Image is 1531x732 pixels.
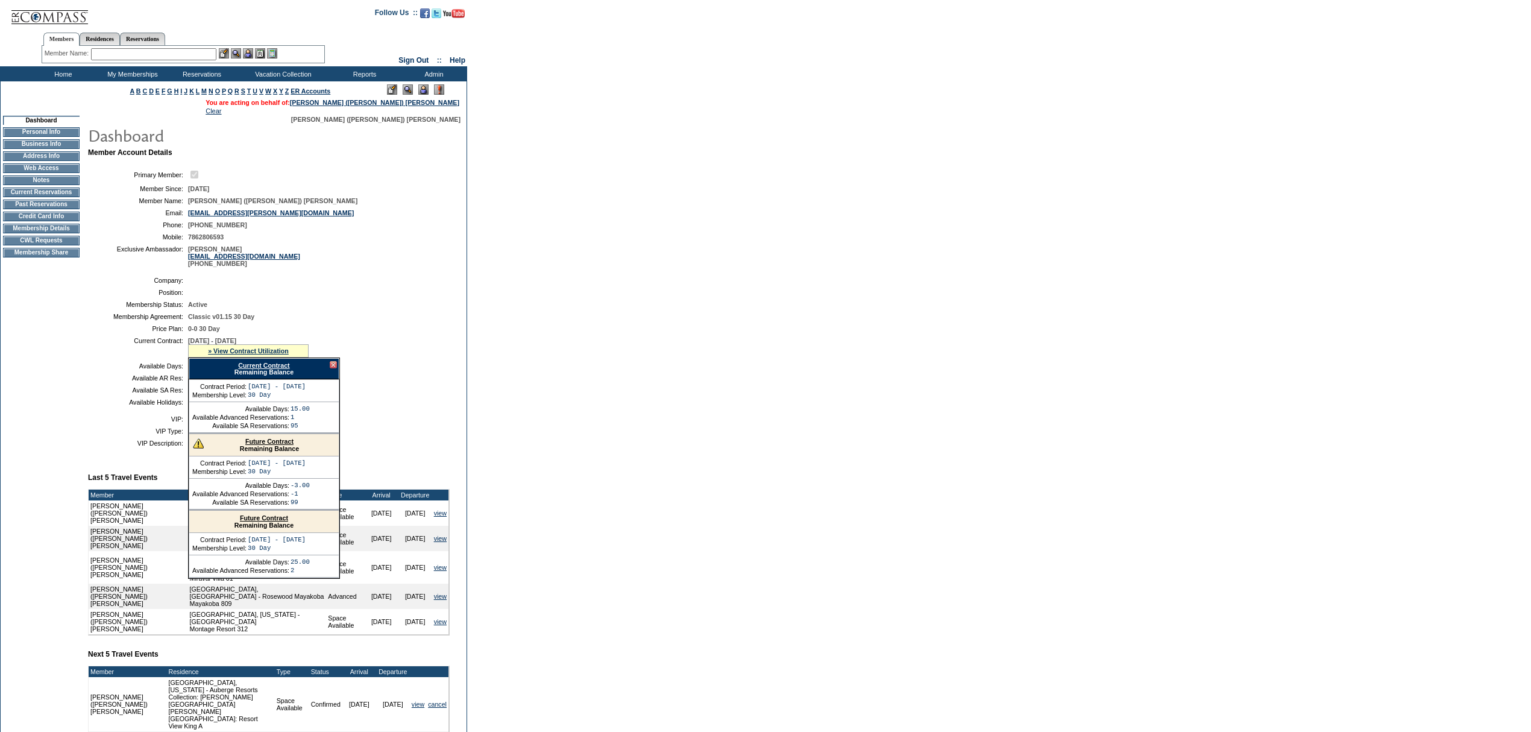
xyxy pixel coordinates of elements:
[93,415,183,423] td: VIP:
[265,87,271,95] a: W
[192,490,289,497] td: Available Advanced Reservations:
[240,514,288,522] a: Future Contract
[120,33,165,45] a: Reservations
[89,584,188,609] td: [PERSON_NAME] ([PERSON_NAME]) [PERSON_NAME]
[291,405,310,412] td: 15.00
[88,650,159,658] b: Next 5 Travel Events
[309,666,342,677] td: Status
[248,391,306,399] td: 30 Day
[3,236,80,245] td: CWL Requests
[43,33,80,46] a: Members
[206,99,459,106] span: You are acting on behalf of:
[291,116,461,123] span: [PERSON_NAME] ([PERSON_NAME]) [PERSON_NAME]
[45,48,91,58] div: Member Name:
[166,677,274,731] td: [GEOGRAPHIC_DATA], [US_STATE] - Auberge Resorts Collection: [PERSON_NAME][GEOGRAPHIC_DATA] [PERSO...
[219,48,229,58] img: b_edit.gif
[3,163,80,173] td: Web Access
[93,277,183,284] td: Company:
[3,188,80,197] td: Current Reservations
[192,383,247,390] td: Contract Period:
[3,224,80,233] td: Membership Details
[93,374,183,382] td: Available AR Res:
[188,325,220,332] span: 0-0 30 Day
[3,151,80,161] td: Address Info
[248,468,306,475] td: 30 Day
[398,56,429,65] a: Sign Out
[80,33,120,45] a: Residences
[3,200,80,209] td: Past Reservations
[89,490,188,500] td: Member
[267,48,277,58] img: b_calculator.gif
[285,87,289,95] a: Z
[208,347,289,355] a: » View Contract Utilization
[201,87,207,95] a: M
[188,233,224,241] span: 7862806593
[434,564,447,571] a: view
[188,197,357,204] span: [PERSON_NAME] ([PERSON_NAME]) [PERSON_NAME]
[188,221,247,229] span: [PHONE_NUMBER]
[209,87,213,95] a: N
[149,87,154,95] a: D
[174,87,179,95] a: H
[291,567,310,574] td: 2
[248,544,306,552] td: 30 Day
[93,197,183,204] td: Member Name:
[309,677,342,731] td: Confirmed
[434,84,444,95] img: Log Concern/Member Elevation
[248,459,306,467] td: [DATE] - [DATE]
[189,511,339,533] div: Remaining Balance
[93,289,183,296] td: Position:
[398,609,432,634] td: [DATE]
[326,551,364,584] td: Space Available
[93,185,183,192] td: Member Since:
[403,84,413,95] img: View Mode
[247,87,251,95] a: T
[255,48,265,58] img: Reservations
[93,387,183,394] td: Available SA Res:
[188,253,300,260] a: [EMAIL_ADDRESS][DOMAIN_NAME]
[192,414,289,421] td: Available Advanced Reservations:
[238,362,289,369] a: Current Contract
[88,148,172,157] b: Member Account Details
[443,12,465,19] a: Subscribe to our YouTube Channel
[329,66,398,81] td: Reports
[130,87,134,95] a: A
[136,87,141,95] a: B
[443,9,465,18] img: Subscribe to our YouTube Channel
[291,422,310,429] td: 95
[3,175,80,185] td: Notes
[188,313,254,320] span: Classic v01.15 30 Day
[234,87,239,95] a: R
[434,618,447,625] a: view
[189,434,339,456] div: Remaining Balance
[88,473,157,482] b: Last 5 Travel Events
[245,438,294,445] a: Future Contract
[166,666,274,677] td: Residence
[87,123,329,147] img: pgTtlDashboard.gif
[93,362,183,370] td: Available Days:
[241,87,245,95] a: S
[89,609,188,634] td: [PERSON_NAME] ([PERSON_NAME]) [PERSON_NAME]
[398,500,432,526] td: [DATE]
[93,337,183,358] td: Current Contract:
[365,551,398,584] td: [DATE]
[291,87,330,95] a: ER Accounts
[398,490,432,500] td: Departure
[93,233,183,241] td: Mobile:
[420,12,430,19] a: Become our fan on Facebook
[93,209,183,216] td: Email:
[418,84,429,95] img: Impersonate
[365,526,398,551] td: [DATE]
[192,459,247,467] td: Contract Period:
[192,482,289,489] td: Available Days:
[398,526,432,551] td: [DATE]
[166,66,235,81] td: Reservations
[3,248,80,257] td: Membership Share
[189,358,339,379] div: Remaining Balance
[89,677,163,731] td: [PERSON_NAME] ([PERSON_NAME]) [PERSON_NAME]
[248,383,306,390] td: [DATE] - [DATE]
[291,414,310,421] td: 1
[93,325,183,332] td: Price Plan:
[279,87,283,95] a: Y
[3,116,80,125] td: Dashboard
